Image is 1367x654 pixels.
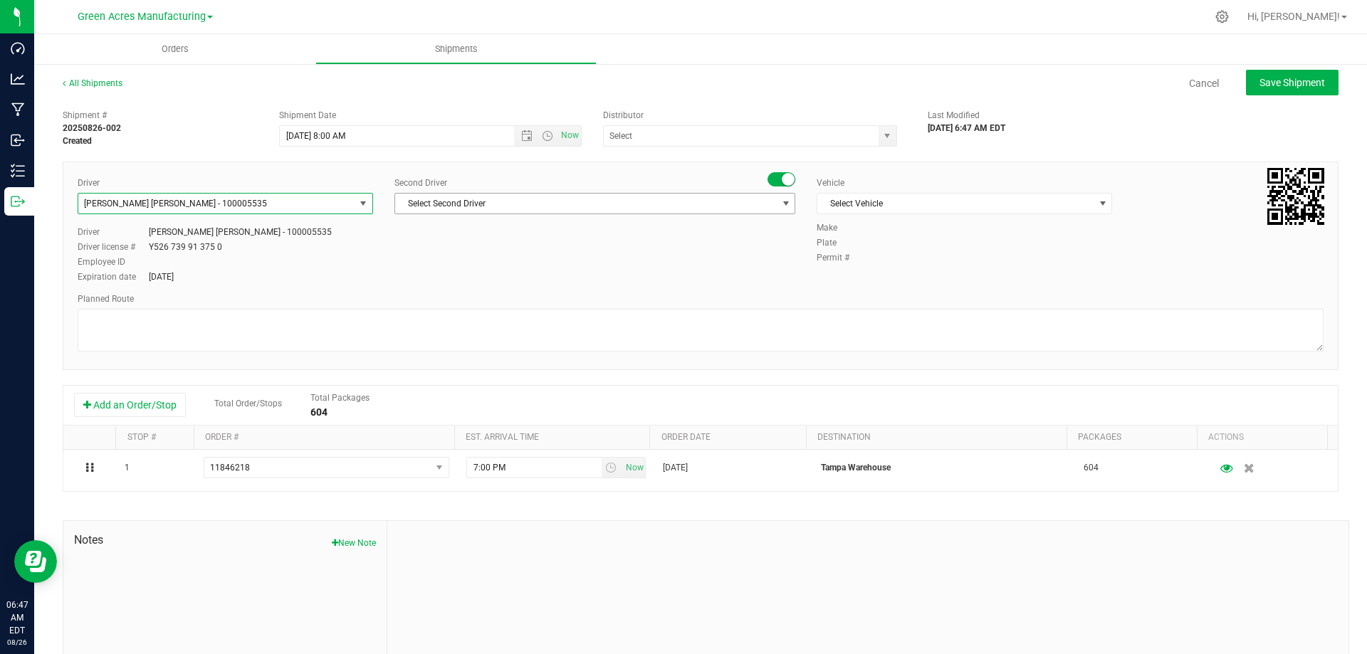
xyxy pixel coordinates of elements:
[661,432,711,442] a: Order date
[78,255,149,268] label: Employee ID
[63,109,258,122] span: Shipment #
[78,294,134,304] span: Planned Route
[604,126,870,146] input: Select
[622,458,645,478] span: select
[205,432,239,442] a: Order #
[78,226,149,238] label: Driver
[602,458,622,478] span: select
[817,432,871,442] a: Destination
[142,43,208,56] span: Orders
[1247,11,1340,22] span: Hi, [PERSON_NAME]!
[603,109,644,122] label: Distributor
[1078,432,1121,442] a: Packages
[11,164,25,178] inline-svg: Inventory
[210,463,250,473] span: 11846218
[1267,168,1324,225] qrcode: 20250826-002
[663,461,688,475] span: [DATE]
[394,176,447,189] label: Second Driver
[14,540,57,583] iframe: Resource center
[430,458,448,478] span: select
[1084,461,1099,475] span: 604
[11,41,25,56] inline-svg: Dashboard
[149,226,332,238] div: [PERSON_NAME] [PERSON_NAME] - 100005535
[63,123,121,133] strong: 20250826-002
[34,34,315,64] a: Orders
[1189,76,1219,90] a: Cancel
[78,11,206,23] span: Green Acres Manufacturing
[11,102,25,117] inline-svg: Manufacturing
[817,251,859,264] label: Permit #
[1197,426,1327,450] th: Actions
[817,221,859,234] label: Make
[11,72,25,86] inline-svg: Analytics
[78,270,149,283] label: Expiration date
[1213,10,1231,23] div: Manage settings
[84,199,267,209] span: [PERSON_NAME] [PERSON_NAME] - 100005535
[355,194,372,213] span: select
[817,194,1094,213] span: Select Vehicle
[466,432,539,442] a: Est. arrival time
[535,130,560,142] span: Open the time view
[777,194,795,213] span: select
[214,399,282,408] span: Total Order/Stops
[1259,77,1325,88] span: Save Shipment
[78,241,149,253] label: Driver license #
[11,133,25,147] inline-svg: Inbound
[1094,194,1111,213] span: select
[63,78,122,88] a: All Shipments
[149,241,222,253] div: Y526 739 91 375 0
[928,109,980,122] label: Last Modified
[74,393,186,417] button: Add an Order/Stop
[416,43,497,56] span: Shipments
[395,194,777,213] span: Select Second Driver
[1246,70,1339,95] button: Save Shipment
[125,461,130,475] span: 1
[6,598,28,637] p: 06:47 AM EDT
[515,130,539,142] span: Open the date view
[817,236,859,249] label: Plate
[332,537,376,549] button: New Note
[78,176,100,189] label: Driver
[817,176,844,189] label: Vehicle
[821,461,1067,475] p: Tampa Warehouse
[1267,168,1324,225] img: Scan me!
[879,126,896,146] span: select
[310,406,328,418] strong: 604
[63,136,92,146] strong: Created
[310,393,370,403] span: Total Packages
[315,34,597,64] a: Shipments
[928,123,1005,133] strong: [DATE] 6:47 AM EDT
[622,458,646,478] span: Set Current date
[11,194,25,209] inline-svg: Outbound
[279,109,336,122] label: Shipment Date
[149,270,174,283] div: [DATE]
[558,125,582,146] span: Set Current date
[74,532,376,549] span: Notes
[6,637,28,648] p: 08/26
[127,432,156,442] a: Stop #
